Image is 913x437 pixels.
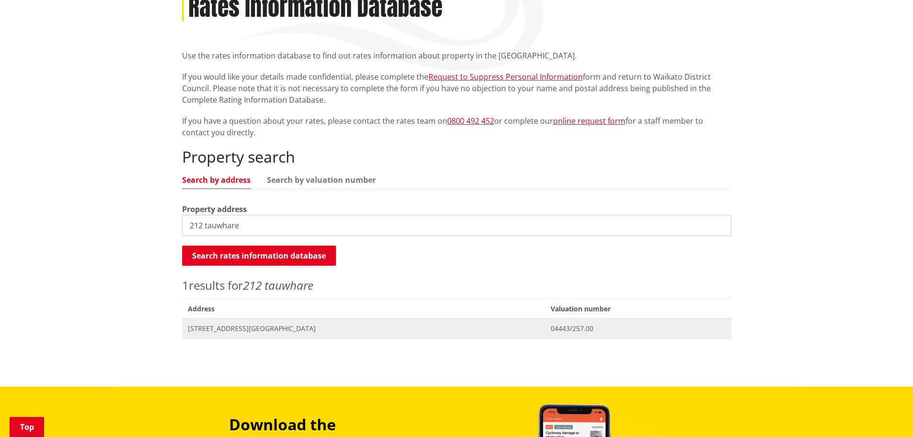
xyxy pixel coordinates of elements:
[182,215,731,236] input: e.g. Duke Street NGARUAWAHIA
[10,417,44,437] a: Top
[182,115,731,138] p: If you have a question about your rates, please contact the rates team on or complete our for a s...
[182,176,251,184] a: Search by address
[182,71,731,106] p: If you would like your details made confidential, please complete the form and return to Waikato ...
[182,246,336,266] button: Search rates information database
[182,277,731,294] p: results for
[182,299,545,319] span: Address
[182,148,731,166] h2: Property search
[551,324,725,333] span: 04443/257.00
[182,277,189,293] span: 1
[188,324,540,333] span: [STREET_ADDRESS][GEOGRAPHIC_DATA]
[869,397,903,431] iframe: Messenger Launcher
[243,277,313,293] em: 212 tauwhare
[182,50,731,61] p: Use the rates information database to find out rates information about property in the [GEOGRAPHI...
[428,71,583,82] a: Request to Suppress Personal Information
[182,319,731,338] a: [STREET_ADDRESS][GEOGRAPHIC_DATA] 04443/257.00
[267,176,376,184] a: Search by valuation number
[545,299,731,319] span: Valuation number
[182,203,247,215] label: Property address
[447,116,494,126] a: 0800 492 452
[553,116,625,126] a: online request form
